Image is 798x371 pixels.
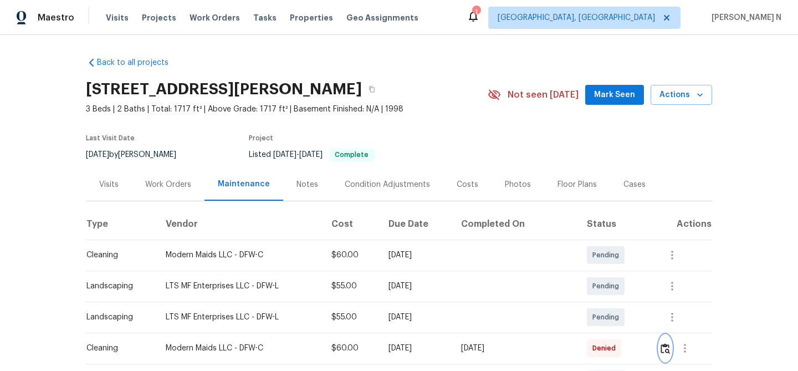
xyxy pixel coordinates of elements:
[594,88,635,102] span: Mark Seen
[249,151,374,159] span: Listed
[296,179,318,190] div: Notes
[330,151,373,158] span: Complete
[452,209,578,240] th: Completed On
[592,250,623,261] span: Pending
[253,14,277,22] span: Tasks
[86,135,135,141] span: Last Visit Date
[346,12,418,23] span: Geo Assignments
[461,343,569,354] div: [DATE]
[331,250,371,261] div: $60.00
[273,151,296,159] span: [DATE]
[299,151,323,159] span: [DATE]
[106,12,129,23] span: Visits
[380,209,453,240] th: Due Date
[498,12,655,23] span: [GEOGRAPHIC_DATA], [GEOGRAPHIC_DATA]
[592,312,623,323] span: Pending
[142,12,176,23] span: Projects
[650,209,712,240] th: Actions
[659,88,703,102] span: Actions
[38,12,74,23] span: Maestro
[592,281,623,292] span: Pending
[99,179,119,190] div: Visits
[86,250,148,261] div: Cleaning
[166,250,314,261] div: Modern Maids LLC - DFW-C
[457,179,478,190] div: Costs
[190,12,240,23] span: Work Orders
[145,179,191,190] div: Work Orders
[388,281,444,292] div: [DATE]
[290,12,333,23] span: Properties
[323,209,380,240] th: Cost
[331,312,371,323] div: $55.00
[388,343,444,354] div: [DATE]
[86,57,192,68] a: Back to all projects
[592,343,620,354] span: Denied
[388,250,444,261] div: [DATE]
[585,85,644,105] button: Mark Seen
[345,179,430,190] div: Condition Adjustments
[86,151,109,159] span: [DATE]
[249,135,273,141] span: Project
[659,335,672,362] button: Review Icon
[166,312,314,323] div: LTS MF Enterprises LLC - DFW-L
[86,281,148,292] div: Landscaping
[557,179,597,190] div: Floor Plans
[86,343,148,354] div: Cleaning
[218,179,270,190] div: Maintenance
[707,12,781,23] span: [PERSON_NAME] N
[86,312,148,323] div: Landscaping
[331,343,371,354] div: $60.00
[472,7,480,18] div: 1
[86,209,157,240] th: Type
[331,281,371,292] div: $55.00
[661,343,670,354] img: Review Icon
[508,89,579,100] span: Not seen [DATE]
[157,209,323,240] th: Vendor
[388,312,444,323] div: [DATE]
[273,151,323,159] span: -
[505,179,531,190] div: Photos
[86,148,190,161] div: by [PERSON_NAME]
[651,85,712,105] button: Actions
[86,104,488,115] span: 3 Beds | 2 Baths | Total: 1717 ft² | Above Grade: 1717 ft² | Basement Finished: N/A | 1998
[166,343,314,354] div: Modern Maids LLC - DFW-C
[578,209,650,240] th: Status
[166,281,314,292] div: LTS MF Enterprises LLC - DFW-L
[623,179,646,190] div: Cases
[86,84,362,95] h2: [STREET_ADDRESS][PERSON_NAME]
